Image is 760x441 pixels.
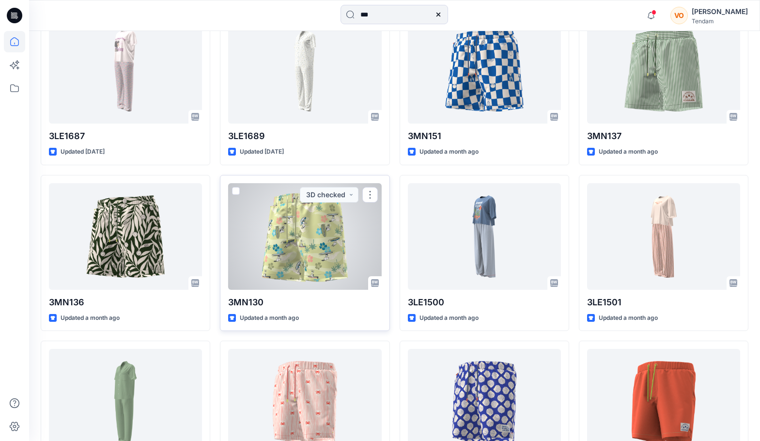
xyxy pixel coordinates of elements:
a: 3LE1500 [408,183,561,290]
a: 3MN130 [228,183,381,290]
p: Updated a month ago [419,313,479,323]
a: 3LE1501 [587,183,740,290]
a: 3LE1689 [228,17,381,124]
p: 3LE1689 [228,129,381,143]
p: Updated a month ago [419,147,479,157]
p: Updated a month ago [61,313,120,323]
a: 3LE1687 [49,17,202,124]
a: 3MN151 [408,17,561,124]
p: Updated [DATE] [240,147,284,157]
p: 3MN136 [49,296,202,309]
p: 3LE1687 [49,129,202,143]
p: Updated a month ago [240,313,299,323]
p: Updated a month ago [599,313,658,323]
p: 3LE1501 [587,296,740,309]
p: 3MN151 [408,129,561,143]
div: VO [670,7,688,24]
a: 3MN137 [587,17,740,124]
p: 3MN137 [587,129,740,143]
p: 3MN130 [228,296,381,309]
div: [PERSON_NAME] [692,6,748,17]
div: Tendam [692,17,748,25]
p: Updated [DATE] [61,147,105,157]
p: Updated a month ago [599,147,658,157]
p: 3LE1500 [408,296,561,309]
a: 3MN136 [49,183,202,290]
